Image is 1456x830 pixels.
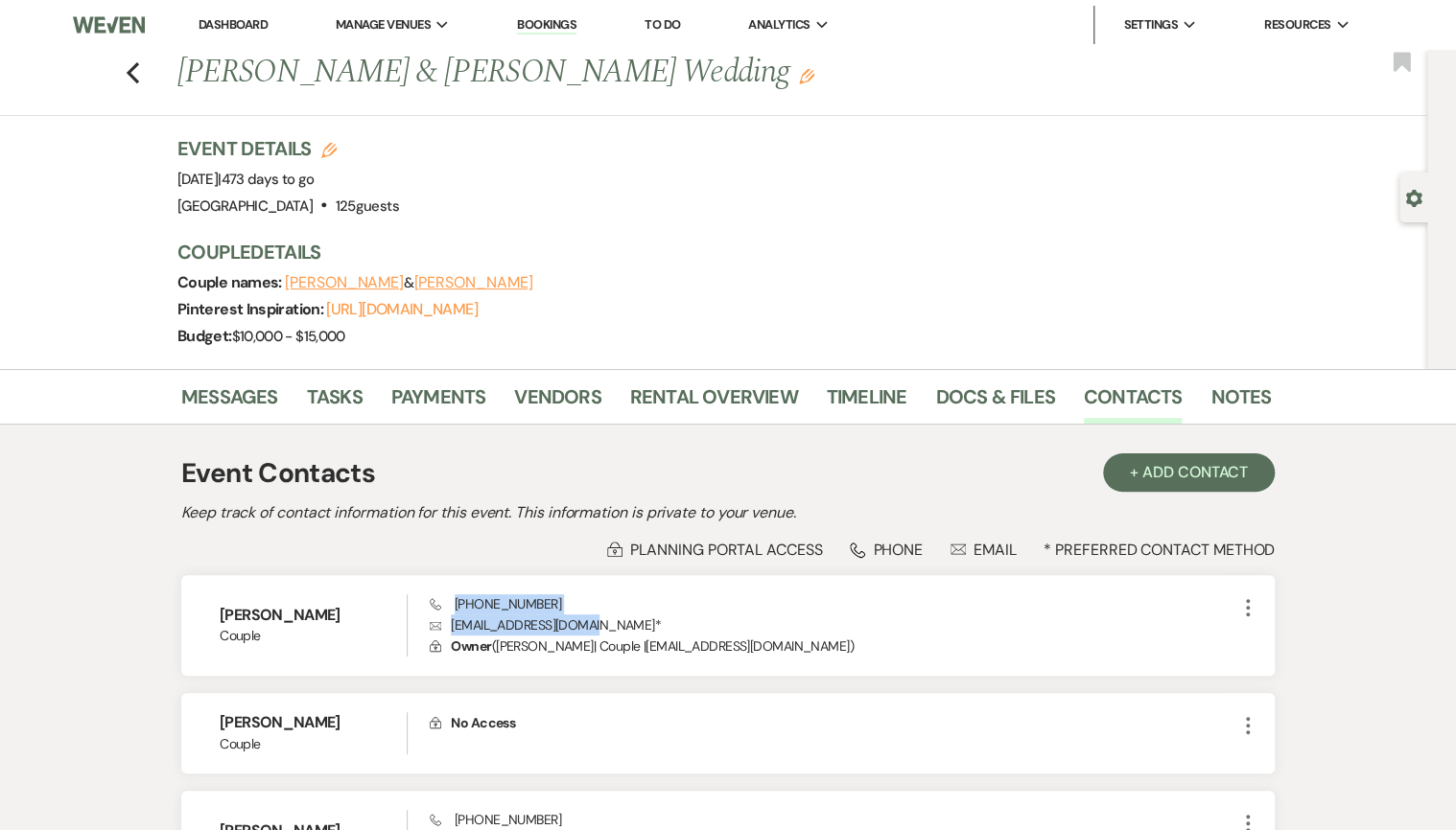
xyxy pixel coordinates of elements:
[218,170,314,189] span: |
[220,605,407,626] h6: [PERSON_NAME]
[748,15,810,35] span: Analytics
[336,15,431,35] span: Manage Venues
[177,272,285,292] span: Couple names:
[181,540,1275,560] div: * Preferred Contact Method
[199,16,268,33] a: Dashboard
[232,327,345,346] span: $10,000 - $15,000
[391,381,486,424] a: Payments
[181,381,278,424] a: Messages
[827,381,907,424] a: Timeline
[645,16,680,33] a: To Do
[451,714,515,731] span: No Access
[799,67,814,84] button: Edit
[181,501,1275,524] h2: Keep track of contact information for this event. This information is private to your venue.
[430,614,1236,635] p: [EMAIL_ADDRESS][DOMAIN_NAME] *
[220,734,407,754] span: Couple
[336,196,399,216] span: 125 guests
[220,712,407,733] h6: [PERSON_NAME]
[517,16,576,35] a: Bookings
[73,5,145,45] img: Weven Logo
[177,326,232,346] span: Budget:
[607,540,822,560] div: Planning Portal Access
[307,381,363,424] a: Tasks
[326,299,477,319] a: [URL][DOMAIN_NAME]
[451,637,491,655] span: Owner
[1264,15,1330,35] span: Resources
[177,135,399,162] h3: Event Details
[1210,381,1271,424] a: Notes
[177,299,326,319] span: Pinterest Inspiration:
[430,595,561,612] span: [PHONE_NUMBER]
[285,275,404,290] button: [PERSON_NAME]
[181,453,375,494] h1: Event Contacts
[1084,381,1183,424] a: Contacts
[222,170,315,189] span: 473 days to go
[177,170,315,189] span: [DATE]
[220,626,407,646] span: Couple
[177,50,1037,96] h1: [PERSON_NAME] & [PERSON_NAME] Wedding
[177,196,313,216] span: [GEOGRAPHIC_DATA]
[935,381,1054,424] a: Docs & Files
[413,275,532,290] button: [PERSON_NAME]
[1103,453,1275,492] button: + Add Contact
[951,540,1017,560] div: Email
[514,381,600,424] a: Vendors
[1405,188,1422,206] button: Open lead details
[1123,15,1178,35] span: Settings
[285,273,532,292] span: &
[630,381,798,424] a: Rental Overview
[850,540,923,560] div: Phone
[177,239,1252,265] h3: Couple Details
[430,811,561,828] span: [PHONE_NUMBER]
[430,635,1236,657] p: ( [PERSON_NAME] | Couple | [EMAIL_ADDRESS][DOMAIN_NAME] )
